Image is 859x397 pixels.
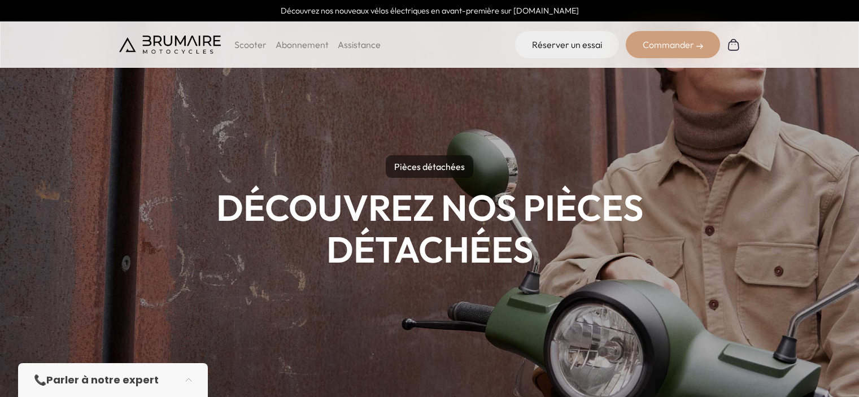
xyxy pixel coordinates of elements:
[515,31,619,58] a: Réserver un essai
[626,31,720,58] div: Commander
[119,187,740,270] h1: Découvrez nos pièces détachées
[119,36,221,54] img: Brumaire Motocycles
[338,39,381,50] a: Assistance
[386,155,473,178] p: Pièces détachées
[276,39,329,50] a: Abonnement
[696,43,703,50] img: right-arrow-2.png
[234,38,267,51] p: Scooter
[727,38,740,51] img: Panier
